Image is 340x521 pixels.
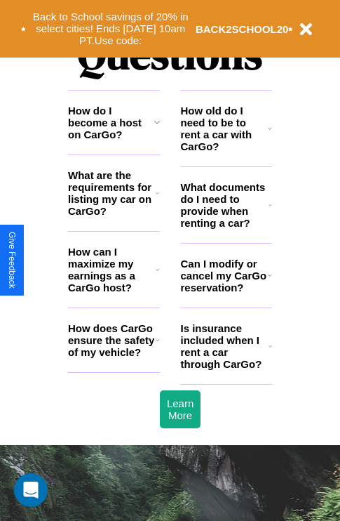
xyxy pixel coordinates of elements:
h3: How does CarGo ensure the safety of my vehicle? [68,322,156,358]
h3: What documents do I need to provide when renting a car? [181,181,269,229]
b: BACK2SCHOOL20 [196,23,289,35]
h3: How old do I need to be to rent a car with CarGo? [181,105,268,152]
h3: How can I maximize my earnings as a CarGo host? [68,246,156,294]
button: Learn More [160,390,200,428]
div: Open Intercom Messenger [14,473,48,507]
div: Give Feedback [7,232,17,289]
button: Back to School savings of 20% in select cities! Ends [DATE] 10am PT.Use code: [26,7,196,51]
h3: What are the requirements for listing my car on CarGo? [68,169,156,217]
h3: How do I become a host on CarGo? [68,105,154,140]
h3: Can I modify or cancel my CarGo reservation? [181,258,268,294]
h3: Is insurance included when I rent a car through CarGo? [181,322,268,370]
